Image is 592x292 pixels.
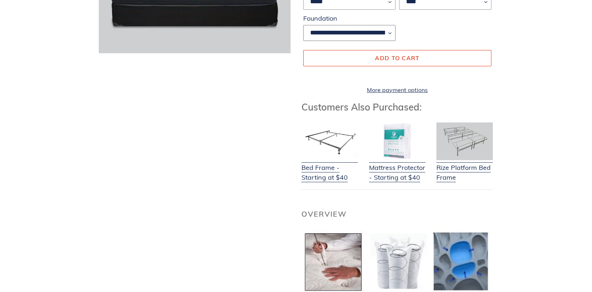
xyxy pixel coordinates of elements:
a: Mattress Protector - Starting at $40 [369,154,426,182]
h3: Customers Also Purchased: [301,101,493,113]
img: Mattress Protector [369,122,426,160]
img: Bed Frame [301,122,358,160]
a: Bed Frame - Starting at $40 [301,154,358,182]
button: Add to cart [303,50,491,66]
img: Adjustable Base [436,122,493,160]
a: Rize Platform Bed Frame [436,154,493,182]
h2: Overview [301,210,493,218]
a: More payment options [303,85,491,94]
label: Foundation [303,13,396,23]
span: Add to cart [375,54,419,62]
